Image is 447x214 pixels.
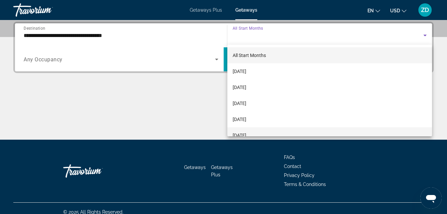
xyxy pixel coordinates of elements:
[233,67,246,75] span: [DATE]
[233,83,246,91] span: [DATE]
[233,99,246,107] span: [DATE]
[233,131,246,139] span: [DATE]
[420,187,442,209] iframe: Button to launch messaging window
[233,53,266,58] span: All Start Months
[233,115,246,123] span: [DATE]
